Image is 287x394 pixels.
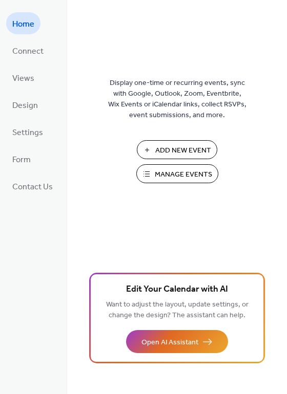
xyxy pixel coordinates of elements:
span: Want to adjust the layout, update settings, or change the design? The assistant can help. [106,298,249,322]
a: Contact Us [6,175,59,197]
a: Views [6,67,40,89]
span: Home [12,16,34,32]
span: Views [12,71,34,86]
a: Connect [6,39,50,61]
span: Form [12,152,31,168]
a: Form [6,148,37,170]
span: Open AI Assistant [141,337,198,348]
span: Design [12,98,38,114]
a: Design [6,94,44,116]
button: Manage Events [136,164,218,183]
span: Settings [12,125,43,141]
span: Contact Us [12,179,53,195]
button: Add New Event [137,140,217,159]
span: Manage Events [155,169,212,180]
button: Open AI Assistant [126,330,228,353]
span: Add New Event [155,145,211,156]
a: Home [6,12,40,34]
span: Display one-time or recurring events, sync with Google, Outlook, Zoom, Eventbrite, Wix Events or ... [108,78,247,121]
span: Edit Your Calendar with AI [126,282,228,297]
a: Settings [6,121,49,143]
span: Connect [12,43,44,59]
